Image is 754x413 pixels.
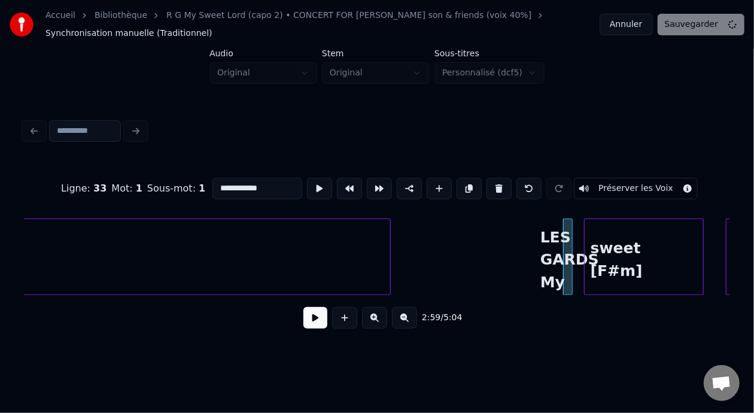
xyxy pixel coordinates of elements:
[443,312,462,324] span: 5:04
[45,28,212,40] span: Synchronisation manuelle (Traditionnel)
[209,49,317,57] label: Audio
[422,312,440,324] span: 2:59
[93,183,107,194] span: 33
[61,181,107,196] div: Ligne :
[111,181,142,196] div: Mot :
[10,13,34,37] img: youka
[434,49,545,57] label: Sous-titres
[704,365,740,401] div: Ouvrir le chat
[322,49,430,57] label: Stem
[600,14,652,35] button: Annuler
[166,10,531,22] a: R G My Sweet Lord (capo 2) • CONCERT FOR [PERSON_NAME] son & friends (voix 40%]
[45,10,75,22] a: Accueil
[147,181,205,196] div: Sous-mot :
[136,183,142,194] span: 1
[574,178,698,199] button: Toggle
[422,312,451,324] div: /
[45,10,600,40] nav: breadcrumb
[199,183,205,194] span: 1
[95,10,147,22] a: Bibliothèque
